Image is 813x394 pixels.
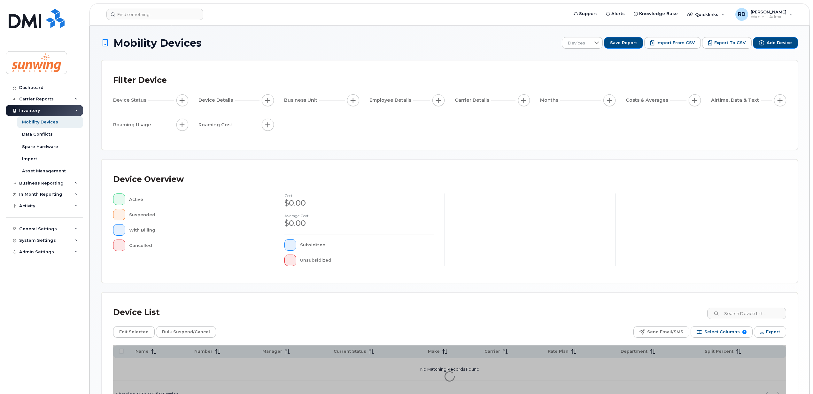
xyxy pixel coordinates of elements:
[129,209,264,220] div: Suspended
[129,240,264,251] div: Cancelled
[156,326,216,338] button: Bulk Suspend/Cancel
[284,218,435,229] div: $0.00
[753,37,798,49] button: Add Device
[702,37,752,49] button: Export to CSV
[113,72,167,89] div: Filter Device
[113,97,148,104] span: Device Status
[704,327,740,337] span: Select Columns
[714,40,746,46] span: Export to CSV
[113,304,160,321] div: Device List
[742,330,747,334] span: 9
[691,326,753,338] button: Select Columns 9
[284,193,435,198] h4: cost
[300,255,434,266] div: Unsubsidized
[644,37,701,49] button: Import from CSV
[198,122,234,128] span: Roaming Cost
[711,97,761,104] span: Airtime, Data & Text
[113,122,153,128] span: Roaming Usage
[113,326,155,338] button: Edit Selected
[113,37,202,49] span: Mobility Devices
[647,327,683,337] span: Send Email/SMS
[626,97,670,104] span: Costs & Averages
[119,327,149,337] span: Edit Selected
[284,214,435,218] h4: Average cost
[162,327,210,337] span: Bulk Suspend/Cancel
[707,308,786,319] input: Search Device List ...
[754,326,786,338] button: Export
[767,40,792,46] span: Add Device
[284,198,435,209] div: $0.00
[113,171,184,188] div: Device Overview
[604,37,643,49] button: Save Report
[129,193,264,205] div: Active
[369,97,413,104] span: Employee Details
[656,40,695,46] span: Import from CSV
[198,97,235,104] span: Device Details
[455,97,491,104] span: Carrier Details
[766,327,780,337] span: Export
[610,40,637,46] span: Save Report
[633,326,689,338] button: Send Email/SMS
[540,97,560,104] span: Months
[562,37,591,49] span: Devices
[284,97,319,104] span: Business Unit
[129,224,264,236] div: With Billing
[300,239,434,251] div: Subsidized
